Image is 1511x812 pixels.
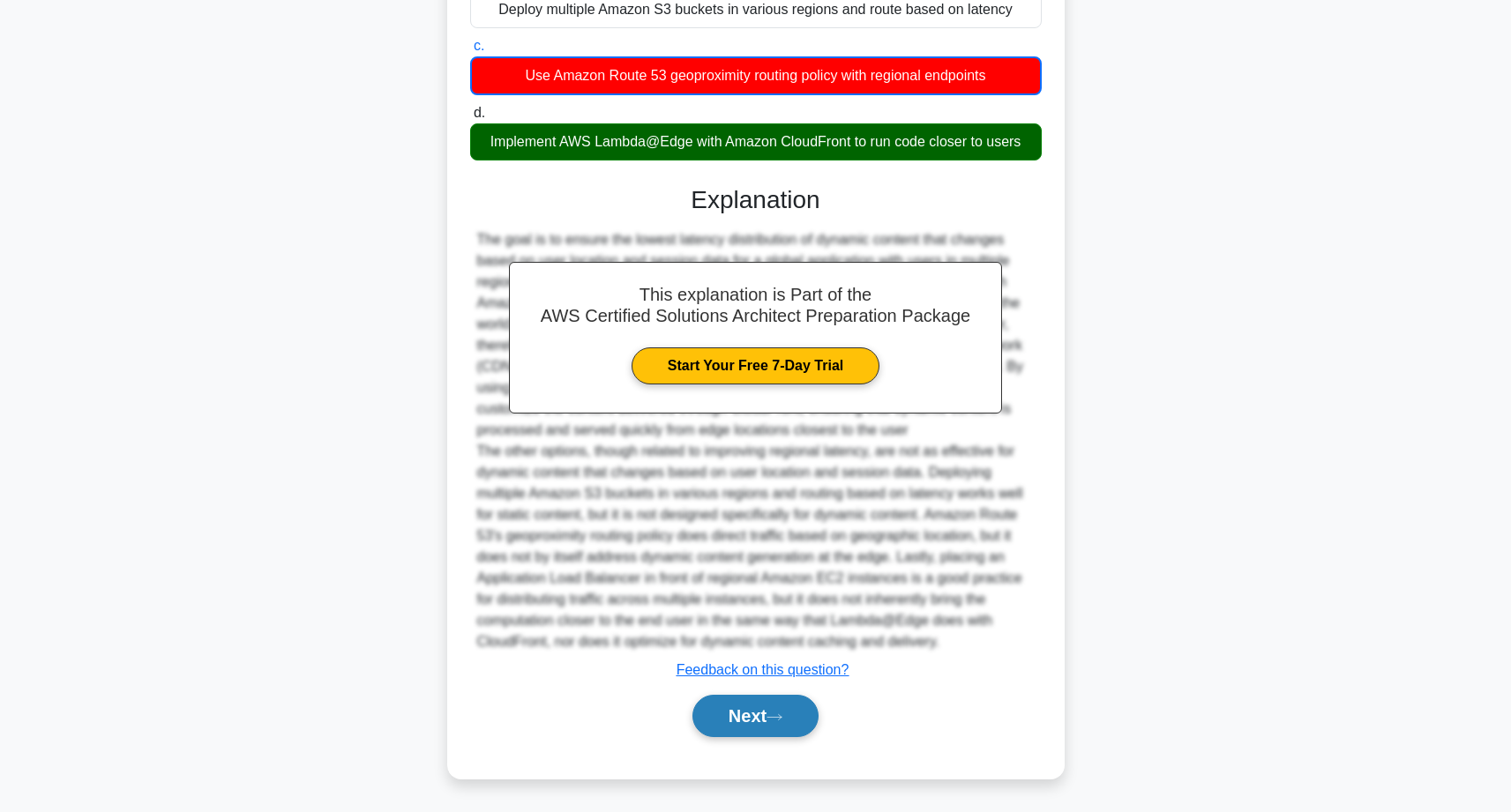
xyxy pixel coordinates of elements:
[692,695,819,737] button: Next
[677,662,849,677] a: Feedback on this question?
[481,185,1031,215] h3: Explanation
[474,105,485,120] span: d.
[474,38,484,53] span: c.
[477,229,1035,652] div: The goal is to ensure the lowest latency distribution of dynamic content that changes based on us...
[470,56,1042,95] div: Use Amazon Route 53 geoproximity routing policy with regional endpoints
[470,123,1042,160] div: Implement AWS Lambda@Edge with Amazon CloudFront to run code closer to users
[632,347,879,384] a: Start Your Free 7-Day Trial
